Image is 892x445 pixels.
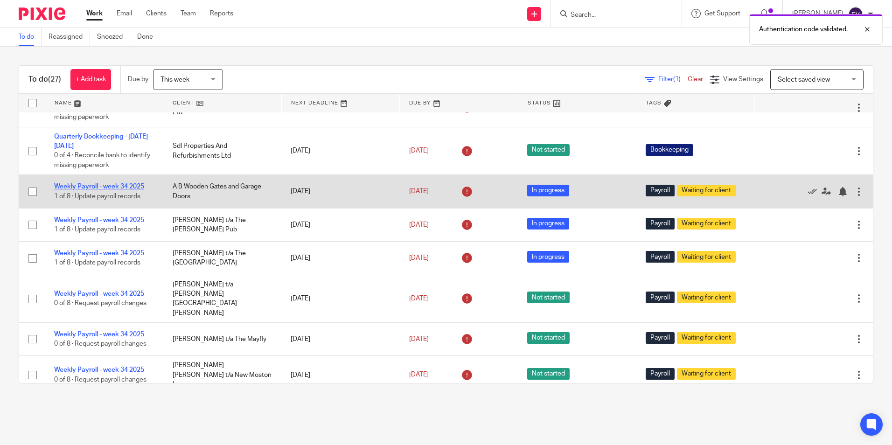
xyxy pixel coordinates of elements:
td: [DATE] [281,322,400,355]
span: [DATE] [409,222,429,228]
span: (27) [48,76,61,83]
span: [DATE] [409,255,429,261]
span: [DATE] [409,147,429,154]
a: Weekly Payroll - week 34 2025 [54,367,144,373]
span: 0 of 8 · Request payroll changes [54,300,146,306]
td: [PERSON_NAME] [PERSON_NAME] t/a New Moston Inn [163,356,282,394]
span: 0 of 8 · Request payroll changes [54,376,146,383]
a: Team [181,9,196,18]
span: Bookkeeping [646,144,693,156]
span: This week [160,76,189,83]
a: Weekly Payroll - week 34 2025 [54,331,144,338]
p: Due by [128,75,148,84]
span: 0 of 4 · Reconcile bank to identify missing paperwork [54,153,150,169]
span: [DATE] [409,295,429,302]
span: Waiting for client [677,292,736,303]
a: Done [137,28,160,46]
span: Waiting for client [677,185,736,196]
span: Waiting for client [677,251,736,263]
a: Email [117,9,132,18]
img: svg%3E [848,7,863,21]
span: Not started [527,332,570,344]
a: Weekly Payroll - week 34 2025 [54,217,144,223]
td: Sdl Properties And Refurbishments Ltd [163,127,282,175]
span: Waiting for client [677,332,736,344]
span: Payroll [646,368,675,380]
td: [DATE] [281,175,400,208]
span: 1 of 8 · Update payroll records [54,260,140,266]
a: Snoozed [97,28,130,46]
td: [PERSON_NAME] t/a The Mayfly [163,322,282,355]
td: [DATE] [281,242,400,275]
span: Not started [527,144,570,156]
a: Quarterly Bookkeeping - [DATE] - [DATE] [54,133,152,149]
a: Weekly Payroll - week 34 2025 [54,183,144,190]
span: [DATE] [409,336,429,342]
span: (1) [673,76,681,83]
span: 0 of 8 · Request payroll changes [54,341,146,347]
span: Filter [658,76,688,83]
span: Not started [527,292,570,303]
h1: To do [28,75,61,84]
span: In progress [527,251,569,263]
td: [DATE] [281,275,400,322]
a: Work [86,9,103,18]
a: Weekly Payroll - week 34 2025 [54,291,144,297]
span: Waiting for client [677,218,736,229]
span: Payroll [646,292,675,303]
span: [DATE] [409,188,429,195]
td: [DATE] [281,208,400,241]
span: Payroll [646,218,675,229]
td: [DATE] [281,356,400,394]
span: In progress [527,185,569,196]
span: Not started [527,368,570,380]
span: [DATE] [409,372,429,378]
span: Tags [646,100,662,105]
a: Clear [688,76,703,83]
span: Payroll [646,251,675,263]
span: Waiting for client [677,368,736,380]
a: Reports [210,9,233,18]
span: 1 of 8 · Update payroll records [54,193,140,200]
span: View Settings [723,76,763,83]
span: Select saved view [778,76,830,83]
td: [PERSON_NAME] t/a The [GEOGRAPHIC_DATA] [163,242,282,275]
td: A B Wooden Gates and Garage Doors [163,175,282,208]
span: 1 of 8 · Update payroll records [54,226,140,233]
a: + Add task [70,69,111,90]
a: To do [19,28,42,46]
span: Payroll [646,185,675,196]
span: Payroll [646,332,675,344]
img: Pixie [19,7,65,20]
a: Weekly Payroll - week 34 2025 [54,250,144,257]
td: [DATE] [281,127,400,175]
td: [PERSON_NAME] t/a The [PERSON_NAME] Pub [163,208,282,241]
a: Mark as done [808,187,822,196]
td: [PERSON_NAME] t/a [PERSON_NAME][GEOGRAPHIC_DATA][PERSON_NAME] [163,275,282,322]
a: Clients [146,9,167,18]
p: Authentication code validated. [759,25,848,34]
span: In progress [527,218,569,229]
a: Reassigned [49,28,90,46]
